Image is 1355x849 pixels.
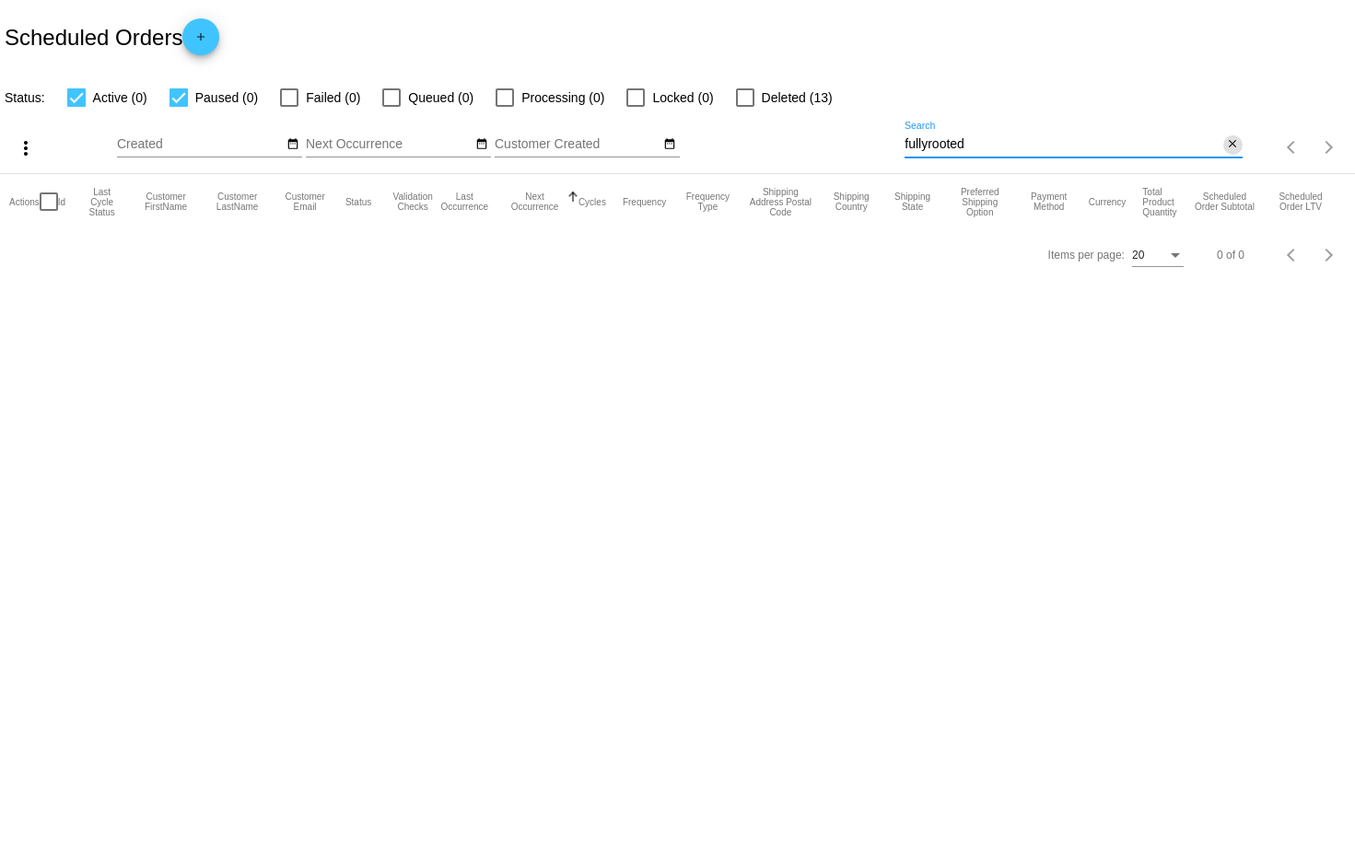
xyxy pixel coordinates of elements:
[1142,174,1193,229] mat-header-cell: Total Product Quantity
[82,187,122,217] button: Change sorting for LastProcessingCycleId
[1026,192,1072,212] button: Change sorting for PaymentMethod.Type
[1274,129,1311,166] button: Previous page
[1132,249,1144,262] span: 20
[905,137,1223,152] input: Search
[138,192,193,212] button: Change sorting for CustomerFirstName
[58,196,65,207] button: Change sorting for Id
[93,87,147,109] span: Active (0)
[1226,137,1239,152] mat-icon: close
[750,187,812,217] button: Change sorting for ShippingPostcode
[495,137,660,152] input: Customer Created
[281,192,329,212] button: Change sorting for CustomerEmail
[1274,237,1311,273] button: Previous page
[1048,249,1125,262] div: Items per page:
[1089,196,1127,207] button: Change sorting for CurrencyIso
[1311,129,1348,166] button: Next page
[388,174,438,229] mat-header-cell: Validation Checks
[1311,237,1348,273] button: Next page
[951,187,1010,217] button: Change sorting for PreferredShippingOption
[508,192,562,212] button: Change sorting for NextOccurrenceUtc
[345,196,371,207] button: Change sorting for Status
[891,192,934,212] button: Change sorting for ShippingState
[578,196,606,207] button: Change sorting for Cycles
[623,196,666,207] button: Change sorting for Frequency
[652,87,713,109] span: Locked (0)
[117,137,283,152] input: Created
[475,137,488,152] mat-icon: date_range
[408,87,473,109] span: Queued (0)
[286,137,299,152] mat-icon: date_range
[190,30,212,52] mat-icon: add
[663,137,676,152] mat-icon: date_range
[15,137,37,159] mat-icon: more_vert
[1194,192,1256,212] button: Change sorting for Subtotal
[762,87,833,109] span: Deleted (13)
[5,90,45,105] span: Status:
[306,137,472,152] input: Next Occurrence
[521,87,604,109] span: Processing (0)
[1217,249,1244,262] div: 0 of 0
[5,18,219,55] h2: Scheduled Orders
[1272,192,1329,212] button: Change sorting for LifetimeValue
[438,192,491,212] button: Change sorting for LastOccurrenceUtc
[1132,250,1184,262] mat-select: Items per page:
[683,192,732,212] button: Change sorting for FrequencyType
[828,192,874,212] button: Change sorting for ShippingCountry
[195,87,258,109] span: Paused (0)
[1223,135,1243,155] button: Clear
[306,87,360,109] span: Failed (0)
[9,174,40,229] mat-header-cell: Actions
[210,192,264,212] button: Change sorting for CustomerLastName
